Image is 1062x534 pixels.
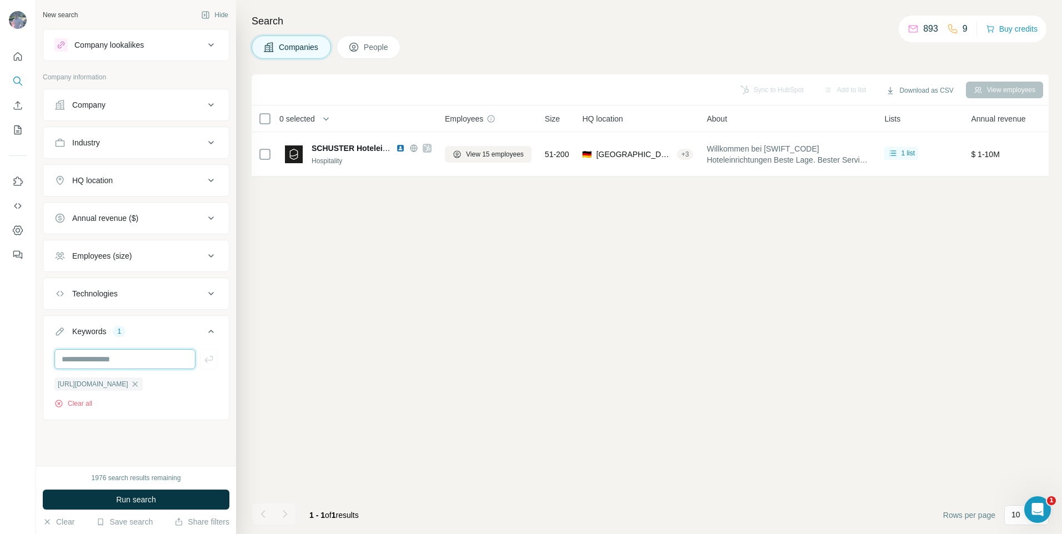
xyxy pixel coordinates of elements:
[707,113,727,124] span: About
[677,149,694,159] div: + 3
[9,71,27,91] button: Search
[43,205,229,231] button: Annual revenue ($)
[582,149,592,160] span: 🇩🇪
[43,167,229,194] button: HQ location
[707,143,871,165] span: Willkommen bei [SWIFT_CODE] Hoteleinrichtungen Beste Lage. Bester Service. Und eine Qualität, die...
[43,10,78,20] div: New search
[332,511,336,520] span: 1
[193,7,236,23] button: Hide
[116,494,156,505] span: Run search
[364,42,389,53] span: People
[9,11,27,29] img: Avatar
[279,42,319,53] span: Companies
[325,511,332,520] span: of
[72,288,118,299] div: Technologies
[285,145,303,163] img: Logo of SCHUSTER Hoteleinrichtungen
[9,95,27,115] button: Enrich CSV
[445,113,483,124] span: Employees
[9,196,27,216] button: Use Surfe API
[445,146,532,163] button: View 15 employees
[72,250,132,261] div: Employees (size)
[986,21,1038,37] button: Buy credits
[466,149,524,159] span: View 15 employees
[72,137,100,148] div: Industry
[9,47,27,67] button: Quick start
[9,120,27,140] button: My lists
[72,213,138,224] div: Annual revenue ($)
[96,516,153,527] button: Save search
[72,99,106,110] div: Company
[279,113,315,124] span: 0 selected
[174,516,229,527] button: Share filters
[92,473,181,483] div: 1976 search results remaining
[312,144,427,153] span: SCHUSTER Hoteleinrichtungen
[113,326,126,336] div: 1
[43,243,229,269] button: Employees (size)
[396,144,405,153] img: LinkedIn logo
[9,220,27,240] button: Dashboard
[312,156,432,166] div: Hospitality
[309,511,359,520] span: results
[963,22,968,36] p: 9
[9,245,27,265] button: Feedback
[582,113,623,124] span: HQ location
[43,129,229,156] button: Industry
[545,149,569,160] span: 51-200
[9,172,27,192] button: Use Surfe on LinkedIn
[878,82,961,99] button: Download as CSV
[43,92,229,118] button: Company
[309,511,325,520] span: 1 - 1
[884,113,900,124] span: Lists
[72,175,113,186] div: HQ location
[72,326,106,337] div: Keywords
[596,149,672,160] span: [GEOGRAPHIC_DATA], [GEOGRAPHIC_DATA]
[58,379,128,389] span: [URL][DOMAIN_NAME]
[43,280,229,307] button: Technologies
[1047,496,1056,505] span: 1
[1011,509,1020,520] p: 10
[43,72,229,82] p: Company information
[971,113,1025,124] span: Annual revenue
[43,32,229,58] button: Company lookalikes
[923,22,938,36] p: 893
[545,113,560,124] span: Size
[54,399,92,409] button: Clear all
[43,516,74,527] button: Clear
[43,318,229,349] button: Keywords1
[901,148,915,158] span: 1 list
[1024,496,1051,523] iframe: Intercom live chat
[943,510,995,521] span: Rows per page
[252,13,1049,29] h4: Search
[971,150,999,159] span: $ 1-10M
[74,39,144,51] div: Company lookalikes
[43,490,229,510] button: Run search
